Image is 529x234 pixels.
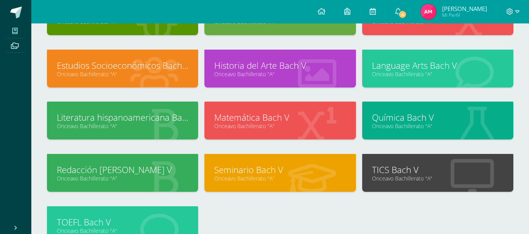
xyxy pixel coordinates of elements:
a: Estudios Socioeconómicos Bach V [57,59,188,71]
a: Matemática Bach V [214,111,346,123]
a: Onceavo Bachillerato "A" [57,122,188,130]
a: Onceavo Bachillerato "A" [372,175,504,182]
a: Onceavo Bachillerato "A" [57,175,188,182]
span: [PERSON_NAME] [442,5,487,13]
img: 691056b2a32156521bae7aa8c0c995f9.png [421,4,436,20]
a: Seminario Bach V [214,164,346,176]
a: TICS Bach V [372,164,504,176]
a: Onceavo Bachillerato "A" [372,122,504,130]
a: Literatura hispanoamericana Bach V [57,111,188,123]
a: Onceavo Bachillerato "A" [57,70,188,78]
a: Historia del Arte Bach V [214,59,346,71]
a: Química Bach V [372,111,504,123]
span: 4 [398,10,407,19]
a: Onceavo Bachillerato "A" [214,122,346,130]
a: Onceavo Bachillerato "A" [214,175,346,182]
a: Redacción [PERSON_NAME] V [57,164,188,176]
span: Mi Perfil [442,12,487,18]
a: Onceavo Bachillerato "A" [214,70,346,78]
a: Language Arts Bach V [372,59,504,71]
a: TOEFL Bach V [57,216,188,228]
a: Onceavo Bachillerato "A" [372,70,504,78]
